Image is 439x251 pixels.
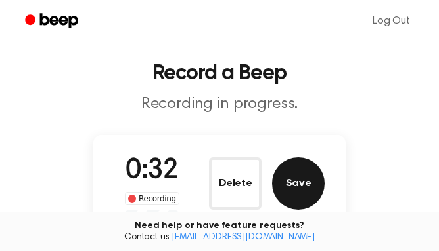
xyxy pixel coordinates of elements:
p: Recording in progress. [16,94,423,114]
a: Log Out [359,5,423,37]
h1: Record a Beep [16,63,423,84]
button: Delete Audio Record [209,157,262,210]
span: 0:32 [126,157,178,185]
button: Save Audio Record [272,157,325,210]
a: Beep [16,9,90,34]
span: Contact us [8,232,431,244]
div: Recording [125,192,179,205]
a: [EMAIL_ADDRESS][DOMAIN_NAME] [172,233,315,242]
